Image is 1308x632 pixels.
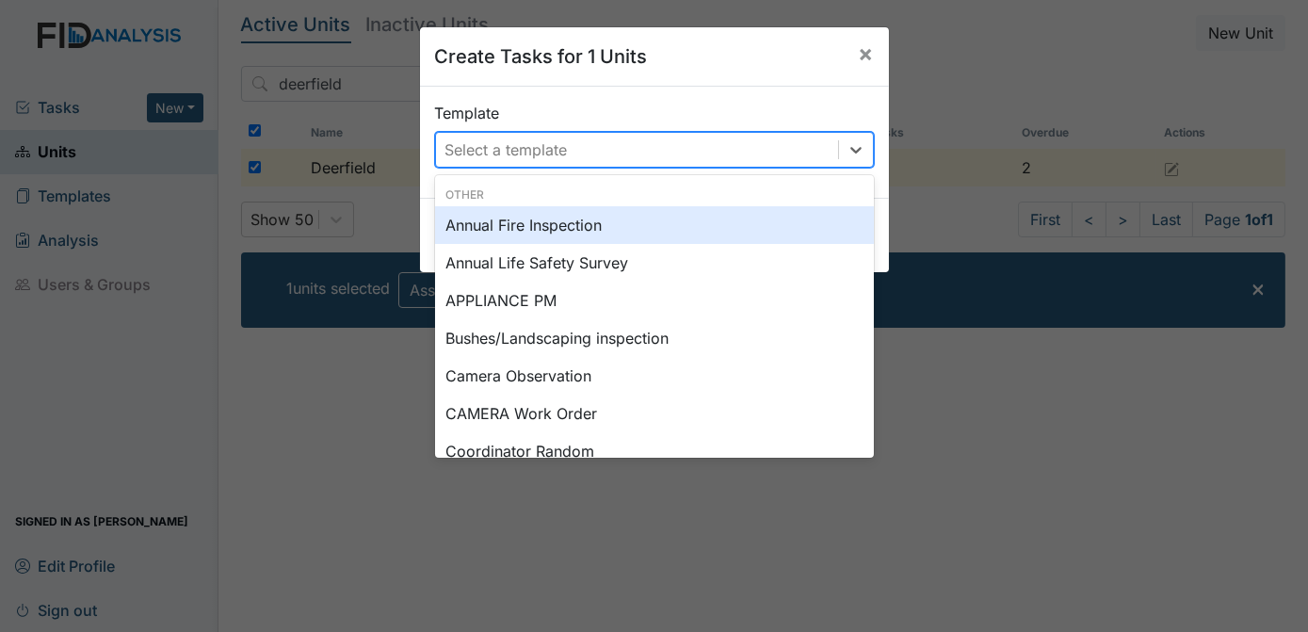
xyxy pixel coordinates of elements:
label: Template [435,102,500,124]
button: Close [844,27,889,80]
div: Other [435,186,874,203]
div: Bushes/Landscaping inspection [435,319,874,357]
div: Camera Observation [435,357,874,395]
div: Select a template [445,138,568,161]
div: CAMERA Work Order [435,395,874,432]
h5: Create Tasks for 1 Units [435,42,648,71]
div: APPLIANCE PM [435,282,874,319]
div: Coordinator Random [435,432,874,470]
div: Annual Fire Inspection [435,206,874,244]
span: × [859,40,874,67]
div: Annual Life Safety Survey [435,244,874,282]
